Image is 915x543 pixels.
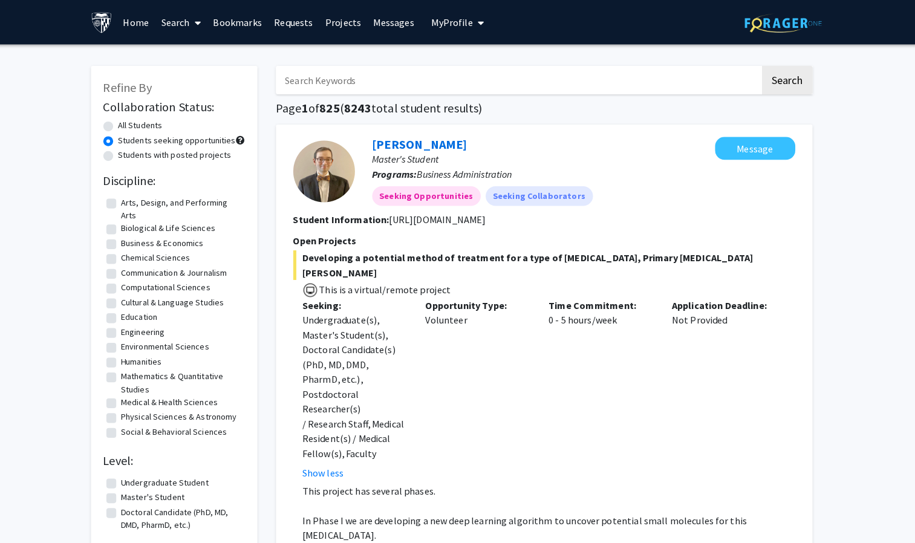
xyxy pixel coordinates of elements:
[311,503,795,532] p: In Phase I we are developing a new deep learning algorithm to uncover potential small molecules f...
[278,1,328,43] a: Requests
[311,474,795,489] p: This project has several phases.
[432,292,535,307] p: Opportunity Type:
[311,307,414,452] div: Undergraduate(s), Master's Student(s), Doctoral Candidate(s) (PhD, MD, DMD, PharmD, etc.), Postdo...
[134,363,252,388] label: Mathematics & Quantitative Studies
[397,209,492,221] fg-read-more: [URL][DOMAIN_NAME]
[134,334,220,346] label: Environmental Sciences
[544,292,665,471] div: 0 - 5 hours/week
[327,278,457,290] span: This is a virtual/remote project
[134,348,174,361] label: Humanities
[134,247,201,259] label: Chemical Sciences
[353,98,379,113] span: 8243
[311,98,317,113] span: 1
[674,292,777,307] p: Application Deadline:
[134,276,221,288] label: Computational Sciences
[716,134,795,157] button: Message Andrew Michaelson
[134,388,229,401] label: Medical & Health Sciences
[665,292,786,471] div: Not Provided
[380,183,486,202] mat-chip: Seeking Opportunities
[116,444,255,459] h2: Level:
[9,489,51,534] iframe: Chat
[302,230,365,242] span: Open Projects
[491,183,596,202] mat-chip: Seeking Collaborators
[134,481,196,494] label: Master's Student
[104,11,125,33] img: Johns Hopkins University Logo
[380,150,445,162] span: Master's Student
[134,261,238,274] label: Communication & Journalism
[380,134,473,149] a: [PERSON_NAME]
[134,403,247,415] label: Physical Sciences & Astronomy
[134,305,169,317] label: Education
[328,98,348,113] span: 825
[375,1,427,43] a: Messages
[285,65,760,93] input: Search Keywords
[131,117,174,129] label: All Students
[424,164,517,177] span: Business Administration
[134,192,252,218] label: Arts, Design, and Performing Arts
[129,1,167,43] a: Home
[131,146,242,158] label: Students with posted projects
[134,417,238,430] label: Social & Behavioral Sciences
[762,65,812,93] button: Search
[745,13,821,32] img: ForagerOne Logo
[302,245,795,275] span: Developing a potential method of treatment for a type of [MEDICAL_DATA], Primary [MEDICAL_DATA][P...
[134,232,215,245] label: Business & Economics
[116,78,164,93] span: Refine By
[423,292,544,471] div: Volunteer
[328,1,375,43] a: Projects
[134,290,235,303] label: Cultural & Language Studies
[167,1,218,43] a: Search
[134,467,220,480] label: Undergraduate Student
[131,131,246,144] label: Students seeking opportunities
[438,16,478,28] span: My Profile
[134,319,177,332] label: Engineering
[218,1,278,43] a: Bookmarks
[116,170,255,184] h2: Discipline:
[553,292,656,307] p: Time Commitment:
[311,457,352,471] button: Show less
[116,97,255,112] h2: Collaboration Status:
[285,99,812,113] h1: Page of ( total student results)
[302,209,397,221] b: Student Information:
[311,292,414,307] p: Seeking:
[134,218,226,230] label: Biological & Life Sciences
[134,496,252,521] label: Doctoral Candidate (PhD, MD, DMD, PharmD, etc.)
[380,164,424,177] b: Programs:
